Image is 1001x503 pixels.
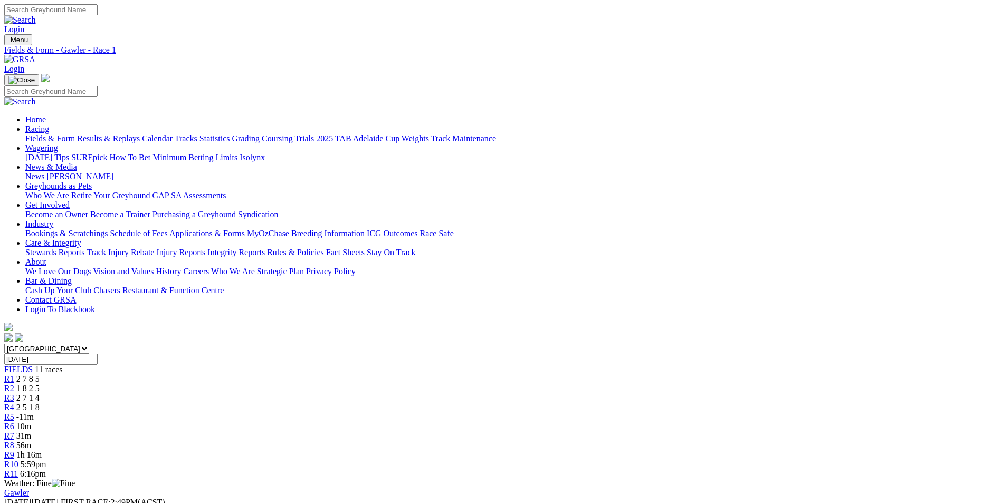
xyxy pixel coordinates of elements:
[25,172,997,181] div: News & Media
[267,248,324,257] a: Rules & Policies
[431,134,496,143] a: Track Maintenance
[183,267,209,276] a: Careers
[8,76,35,84] img: Close
[25,267,997,276] div: About
[4,393,14,402] a: R3
[199,134,230,143] a: Statistics
[11,36,28,44] span: Menu
[4,488,29,497] a: Gawler
[46,172,113,181] a: [PERSON_NAME]
[110,229,167,238] a: Schedule of Fees
[316,134,399,143] a: 2025 TAB Adelaide Cup
[4,403,14,412] a: R4
[152,153,237,162] a: Minimum Betting Limits
[71,191,150,200] a: Retire Your Greyhound
[402,134,429,143] a: Weights
[25,210,997,219] div: Get Involved
[16,431,31,440] span: 31m
[156,267,181,276] a: History
[16,422,31,431] span: 10m
[4,441,14,450] span: R8
[25,134,997,143] div: Racing
[87,248,154,257] a: Track Injury Rebate
[25,143,58,152] a: Wagering
[4,25,24,34] a: Login
[16,374,40,383] span: 2 7 8 5
[4,97,36,107] img: Search
[93,286,224,295] a: Chasers Restaurant & Function Centre
[25,257,46,266] a: About
[367,229,417,238] a: ICG Outcomes
[4,431,14,440] a: R7
[25,191,69,200] a: Who We Are
[367,248,415,257] a: Stay On Track
[142,134,173,143] a: Calendar
[20,469,46,478] span: 6:16pm
[25,191,997,200] div: Greyhounds as Pets
[4,460,18,469] a: R10
[16,441,31,450] span: 56m
[16,384,40,393] span: 1 8 2 5
[4,86,98,97] input: Search
[4,45,997,55] a: Fields & Form - Gawler - Race 1
[326,248,365,257] a: Fact Sheets
[152,191,226,200] a: GAP SA Assessments
[25,286,997,295] div: Bar & Dining
[4,354,98,365] input: Select date
[152,210,236,219] a: Purchasing a Greyhound
[25,200,70,209] a: Get Involved
[4,34,32,45] button: Toggle navigation
[4,422,14,431] a: R6
[4,450,14,459] a: R9
[25,115,46,124] a: Home
[4,479,75,488] span: Weather: Fine
[25,238,81,247] a: Care & Integrity
[25,248,84,257] a: Stewards Reports
[16,403,40,412] span: 2 5 1 8
[25,153,997,162] div: Wagering
[257,267,304,276] a: Strategic Plan
[25,172,44,181] a: News
[25,134,75,143] a: Fields & Form
[4,74,39,86] button: Toggle navigation
[16,412,34,421] span: -11m
[25,162,77,171] a: News & Media
[4,55,35,64] img: GRSA
[25,248,997,257] div: Care & Integrity
[306,267,356,276] a: Privacy Policy
[4,374,14,383] a: R1
[247,229,289,238] a: MyOzChase
[240,153,265,162] a: Isolynx
[4,4,98,15] input: Search
[175,134,197,143] a: Tracks
[15,333,23,342] img: twitter.svg
[25,124,49,133] a: Racing
[291,229,365,238] a: Breeding Information
[25,210,88,219] a: Become an Owner
[207,248,265,257] a: Integrity Reports
[420,229,453,238] a: Race Safe
[25,153,69,162] a: [DATE] Tips
[4,15,36,25] img: Search
[4,64,24,73] a: Login
[169,229,245,238] a: Applications & Forms
[262,134,293,143] a: Coursing
[4,412,14,421] span: R5
[71,153,107,162] a: SUREpick
[4,323,13,331] img: logo-grsa-white.png
[4,365,33,374] a: FIELDS
[156,248,205,257] a: Injury Reports
[35,365,62,374] span: 11 races
[4,384,14,393] span: R2
[4,469,18,478] a: R11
